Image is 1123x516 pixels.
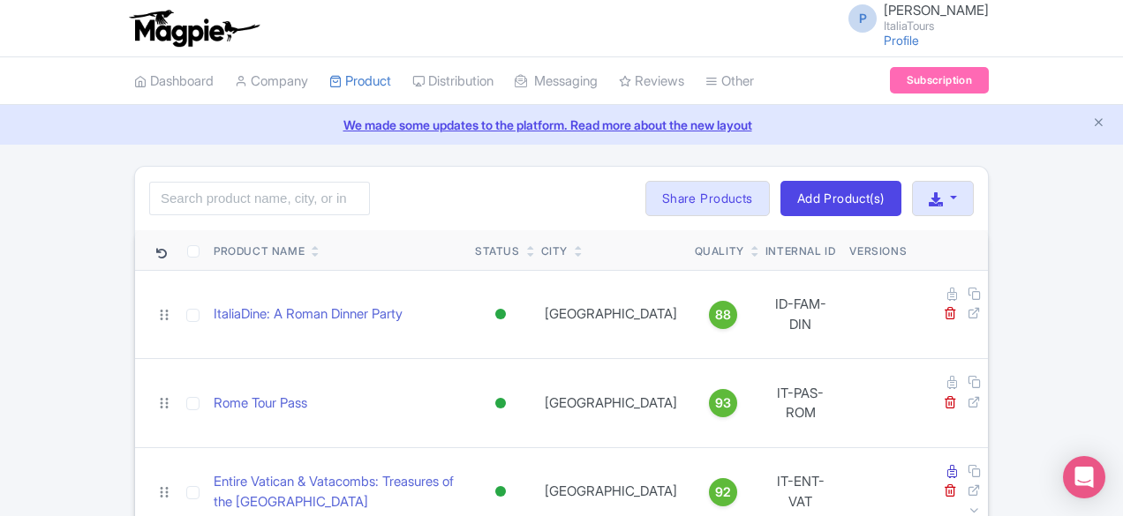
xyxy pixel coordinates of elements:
[11,116,1112,134] a: We made some updates to the platform. Read more about the new layout
[214,243,305,259] div: Product Name
[515,57,598,106] a: Messaging
[715,393,731,413] span: 93
[235,57,308,106] a: Company
[838,4,989,32] a: P [PERSON_NAME] ItaliaTours
[884,33,919,48] a: Profile
[134,57,214,106] a: Dashboard
[214,472,461,512] a: Entire Vatican & Vatacombs: Treasures of the [GEOGRAPHIC_DATA]
[541,243,568,259] div: City
[758,230,843,271] th: Internal ID
[149,182,370,215] input: Search product name, city, or interal id
[475,243,520,259] div: Status
[884,20,989,32] small: ItaliaTours
[780,181,901,216] a: Add Product(s)
[695,301,751,329] a: 88
[842,230,914,271] th: Versions
[758,359,843,448] td: IT-PAS-ROM
[214,304,403,325] a: ItaliaDine: A Roman Dinner Party
[534,270,688,359] td: [GEOGRAPHIC_DATA]
[695,478,751,506] a: 92
[125,9,262,48] img: logo-ab69f6fb50320c5b225c76a69d11143b.png
[705,57,754,106] a: Other
[619,57,684,106] a: Reviews
[715,305,731,325] span: 88
[884,2,989,19] span: [PERSON_NAME]
[412,57,494,106] a: Distribution
[758,270,843,359] td: ID-FAM-DIN
[645,181,770,216] a: Share Products
[1063,456,1105,498] div: Open Intercom Messenger
[214,393,307,414] a: Rome Tour Pass
[329,57,391,106] a: Product
[492,391,509,416] div: Active
[695,243,744,259] div: Quality
[492,479,509,505] div: Active
[715,482,731,502] span: 92
[890,67,989,93] a: Subscription
[492,302,509,327] div: Active
[695,389,751,417] a: 93
[534,359,688,448] td: [GEOGRAPHIC_DATA]
[848,4,877,33] span: P
[1092,114,1105,134] button: Close announcement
